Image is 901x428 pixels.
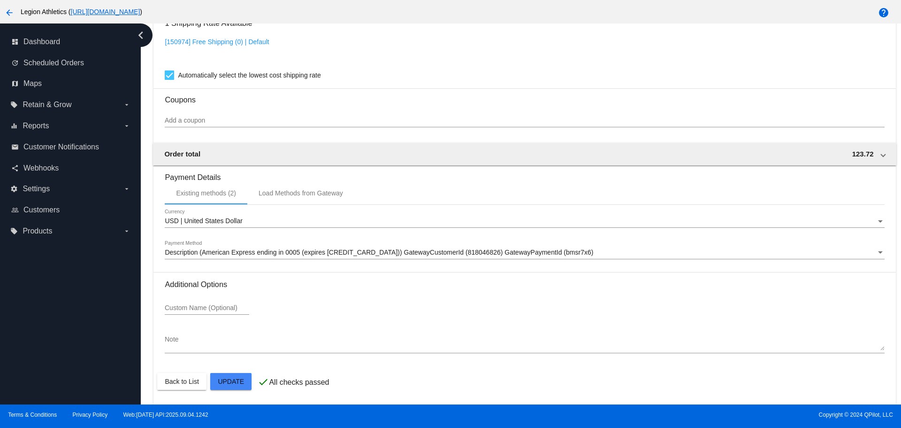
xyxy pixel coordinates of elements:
span: Customers [23,206,60,214]
i: dashboard [11,38,19,46]
mat-select: Payment Method [165,249,884,257]
i: email [11,143,19,151]
div: Existing methods (2) [176,189,236,197]
span: 123.72 [852,150,874,158]
a: people_outline Customers [11,202,130,218]
a: Privacy Policy [73,412,108,418]
i: arrow_drop_down [123,185,130,193]
span: Settings [23,185,50,193]
i: settings [10,185,18,193]
span: Back to List [165,378,199,385]
a: email Customer Notifications [11,140,130,155]
span: Order total [164,150,200,158]
a: Terms & Conditions [8,412,57,418]
span: Automatically select the lowest cost shipping rate [178,70,321,81]
span: Customer Notifications [23,143,99,151]
input: Add a coupon [165,117,884,125]
a: [URL][DOMAIN_NAME] [71,8,140,16]
i: local_offer [10,101,18,109]
a: share Webhooks [11,161,130,176]
span: Reports [23,122,49,130]
h3: Payment Details [165,166,884,182]
span: Copyright © 2024 QPilot, LLC [458,412,893,418]
span: Maps [23,79,42,88]
h3: Coupons [165,88,884,104]
mat-icon: help [878,7,889,18]
a: dashboard Dashboard [11,34,130,49]
mat-expansion-panel-header: Order total 123.72 [153,143,896,165]
i: chevron_left [133,28,148,43]
a: Web:[DATE] API:2025.09.04.1242 [123,412,208,418]
input: Custom Name (Optional) [165,304,249,312]
a: [150974] Free Shipping (0) | Default [165,38,269,46]
span: USD | United States Dollar [165,217,242,225]
span: Scheduled Orders [23,59,84,67]
mat-icon: arrow_back [4,7,15,18]
button: Update [210,373,252,390]
span: Dashboard [23,38,60,46]
button: Back to List [157,373,206,390]
i: arrow_drop_down [123,227,130,235]
mat-icon: check [258,376,269,388]
i: share [11,164,19,172]
i: map [11,80,19,87]
i: equalizer [10,122,18,130]
i: update [11,59,19,67]
span: Legion Athletics ( ) [21,8,142,16]
span: Products [23,227,52,235]
h3: Additional Options [165,280,884,289]
i: people_outline [11,206,19,214]
i: arrow_drop_down [123,101,130,109]
mat-select: Currency [165,218,884,225]
i: local_offer [10,227,18,235]
a: update Scheduled Orders [11,55,130,70]
span: Update [218,378,244,385]
div: Load Methods from Gateway [259,189,343,197]
span: Description (American Express ending in 0005 (expires [CREDIT_CARD_DATA])) GatewayCustomerId (818... [165,249,593,256]
a: map Maps [11,76,130,91]
p: All checks passed [269,378,329,387]
h3: 1 Shipping Rate Available [165,13,252,33]
span: Webhooks [23,164,59,172]
span: Retain & Grow [23,101,71,109]
i: arrow_drop_down [123,122,130,130]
